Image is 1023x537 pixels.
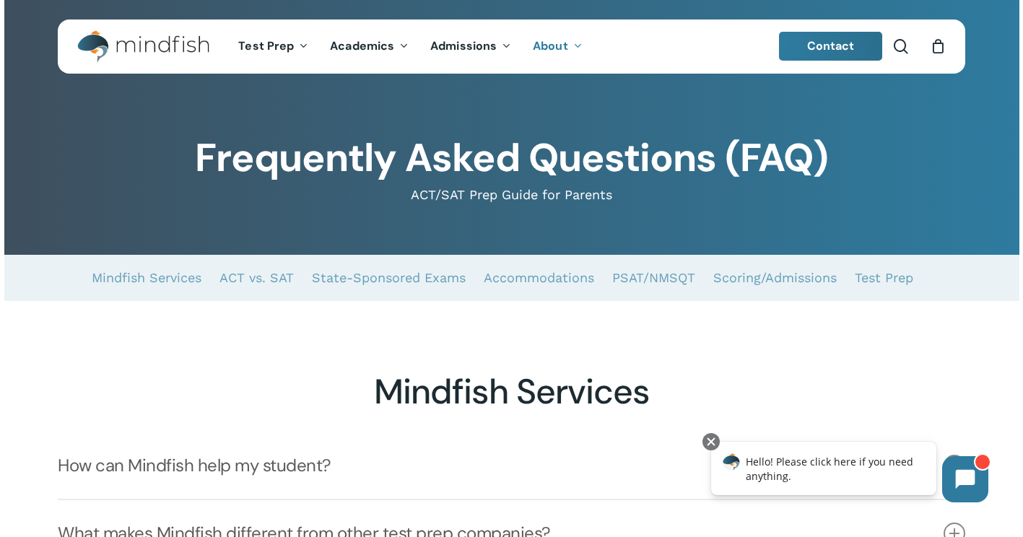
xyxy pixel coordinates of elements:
h1: Frequently Asked Questions (FAQ) [58,135,965,181]
a: Accommodations [484,255,594,301]
h2: Mindfish Services [58,371,965,413]
span: About [533,38,568,53]
nav: Main Menu [227,19,593,74]
a: Contact [779,32,883,61]
a: Test Prep [855,255,913,301]
span: Academics [330,38,394,53]
a: How can Mindfish help my student? [58,432,965,499]
header: Main Menu [58,19,965,74]
span: Contact [807,38,855,53]
a: Cart [930,38,946,54]
a: Test Prep [227,40,319,53]
a: Admissions [419,40,522,53]
a: Scoring/Admissions [713,255,837,301]
a: Mindfish Services [92,255,201,301]
iframe: Chatbot [696,430,1003,517]
a: Academics [319,40,419,53]
span: Admissions [430,38,497,53]
p: ACT/SAT Prep Guide for Parents [58,186,965,204]
a: ACT vs. SAT [219,255,294,301]
a: PSAT/NMSQT [612,255,695,301]
span: Test Prep [238,38,294,53]
a: About [522,40,593,53]
a: State-Sponsored Exams [312,255,466,301]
